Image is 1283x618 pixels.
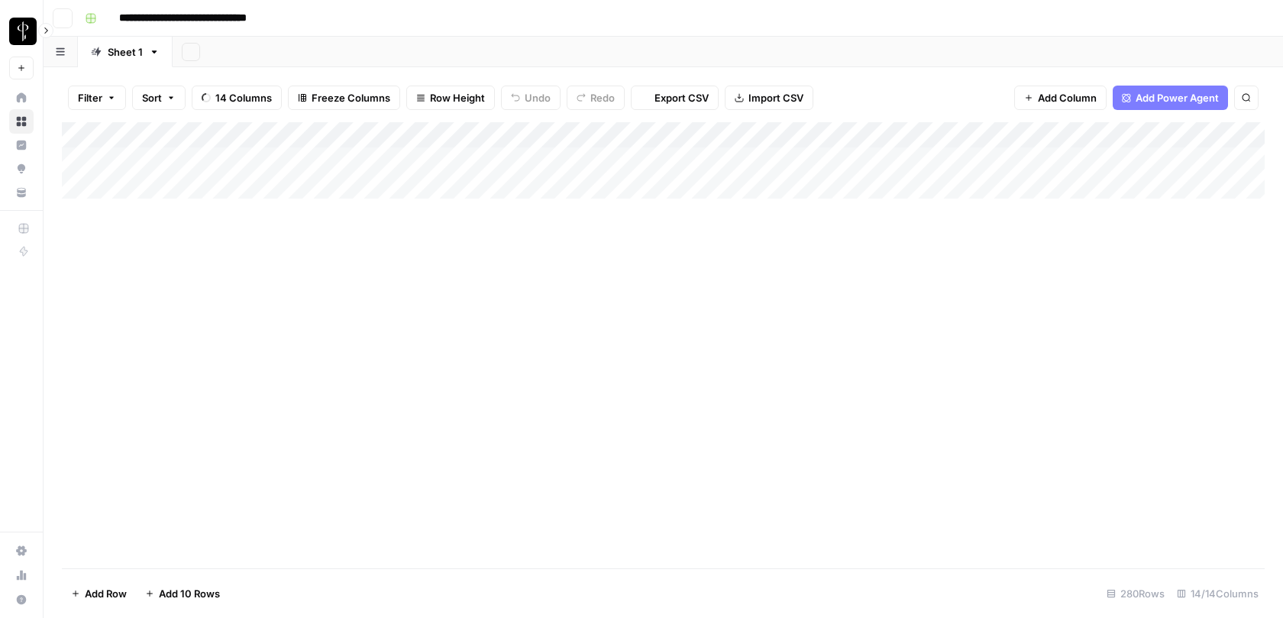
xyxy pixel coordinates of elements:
[9,539,34,563] a: Settings
[567,86,625,110] button: Redo
[136,581,229,606] button: Add 10 Rows
[9,133,34,157] a: Insights
[9,18,37,45] img: LP Production Workloads Logo
[78,37,173,67] a: Sheet 1
[9,563,34,587] a: Usage
[1136,90,1219,105] span: Add Power Agent
[654,90,709,105] span: Export CSV
[159,586,220,601] span: Add 10 Rows
[1014,86,1107,110] button: Add Column
[501,86,561,110] button: Undo
[9,180,34,205] a: Your Data
[68,86,126,110] button: Filter
[748,90,803,105] span: Import CSV
[1100,581,1171,606] div: 280 Rows
[1171,581,1265,606] div: 14/14 Columns
[142,90,162,105] span: Sort
[590,90,615,105] span: Redo
[725,86,813,110] button: Import CSV
[85,586,127,601] span: Add Row
[430,90,485,105] span: Row Height
[1113,86,1228,110] button: Add Power Agent
[406,86,495,110] button: Row Height
[9,157,34,181] a: Opportunities
[192,86,282,110] button: 14 Columns
[9,12,34,50] button: Workspace: LP Production Workloads
[631,86,719,110] button: Export CSV
[62,581,136,606] button: Add Row
[108,44,143,60] div: Sheet 1
[9,587,34,612] button: Help + Support
[78,90,102,105] span: Filter
[288,86,400,110] button: Freeze Columns
[312,90,390,105] span: Freeze Columns
[1038,90,1097,105] span: Add Column
[9,109,34,134] a: Browse
[215,90,272,105] span: 14 Columns
[9,86,34,110] a: Home
[525,90,551,105] span: Undo
[132,86,186,110] button: Sort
